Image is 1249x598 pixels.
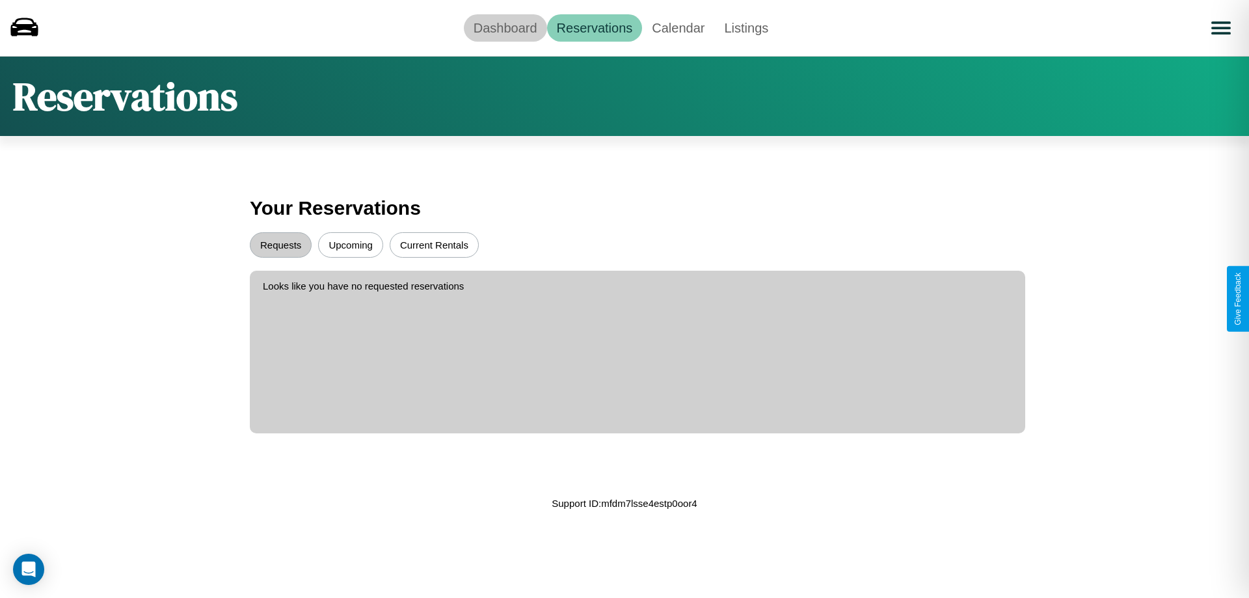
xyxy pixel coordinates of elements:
[547,14,643,42] a: Reservations
[250,191,999,226] h3: Your Reservations
[318,232,383,258] button: Upcoming
[1233,273,1242,325] div: Give Feedback
[1203,10,1239,46] button: Open menu
[250,232,312,258] button: Requests
[263,277,1012,295] p: Looks like you have no requested reservations
[390,232,479,258] button: Current Rentals
[552,495,697,512] p: Support ID: mfdm7lsse4estp0oor4
[714,14,778,42] a: Listings
[13,70,237,123] h1: Reservations
[464,14,547,42] a: Dashboard
[642,14,714,42] a: Calendar
[13,554,44,585] div: Open Intercom Messenger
